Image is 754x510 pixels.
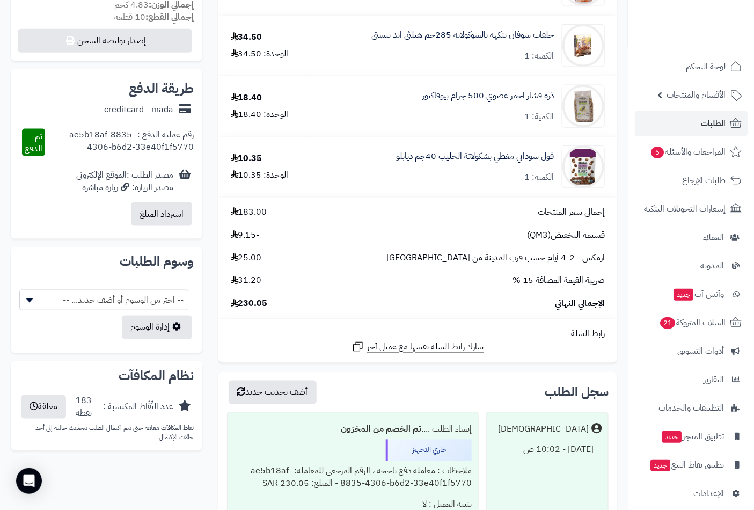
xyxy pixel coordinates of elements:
[703,230,724,245] span: العملاء
[231,92,262,104] div: 18.40
[651,147,664,158] span: 5
[16,468,42,494] div: Open Intercom Messenger
[21,395,66,419] button: معلقة
[662,431,682,443] span: جديد
[635,424,748,449] a: تطبيق المتجرجديد
[231,152,262,165] div: 10.35
[367,341,484,354] span: شارك رابط السلة نفسها مع عميل آخر
[635,111,748,136] a: الطلبات
[635,281,748,307] a: وآتس آبجديد
[635,452,748,478] a: تطبيق نقاط البيعجديد
[700,258,724,273] span: المدونة
[45,129,194,157] div: رقم عملية الدفع : ae5b18af-8835-4306-b6d2-33e40f1f5770
[131,202,192,226] button: استرداد المبلغ
[114,11,194,24] small: 10 قطعة
[223,328,613,340] div: رابط السلة
[231,31,262,43] div: 34.50
[231,275,262,287] span: 31.20
[660,317,675,329] span: 21
[635,253,748,279] a: المدونة
[145,11,194,24] strong: إجمالي القطع:
[498,424,589,436] div: [DEMOGRAPHIC_DATA]
[231,48,289,60] div: الوحدة: 34.50
[231,108,289,121] div: الوحدة: 18.40
[650,144,726,159] span: المراجعات والأسئلة
[527,229,605,242] span: قسيمة التخفيض(QM3)
[231,206,267,218] span: 183.00
[635,338,748,364] a: أدوات التسويق
[635,480,748,506] a: الإعدادات
[231,298,268,310] span: 230.05
[672,287,724,302] span: وآتس آب
[341,423,421,436] b: تم الخصم من المخزون
[635,224,748,250] a: العملاء
[659,315,726,330] span: السلات المتروكة
[635,367,748,392] a: التقارير
[231,169,289,181] div: الوحدة: 10.35
[667,88,726,103] span: الأقسام والمنتجات
[396,150,554,163] a: فول سوداني مغطي بشكولاتة الحليب 40جم ديابلو
[20,290,188,311] span: -- اختر من الوسوم أو أضف جديد... --
[422,90,554,102] a: ذرة فشار احمر عضوي 500 جرام بيوفاكتور
[76,169,173,194] div: مصدر الطلب :الموقع الإلكتروني
[76,395,92,420] div: 183
[562,24,604,67] img: 1713045027-Products_9089_1711844466-90x90.png
[635,139,748,165] a: المراجعات والأسئلة5
[704,372,724,387] span: التقارير
[701,116,726,131] span: الطلبات
[562,145,604,188] img: 1750319491-5060309490945-90x90.jpeg
[545,386,609,399] h3: سجل الطلب
[371,29,554,41] a: حلقات شوفان بنكهة بالشوكولاتة 285جم هيلثي اند تيستي
[493,440,602,461] div: [DATE] - 10:02 ص
[19,370,194,383] h2: نظام المكافآت
[234,419,472,440] div: إنشاء الطلب ....
[386,252,605,264] span: ارمكس - 2-4 أيام حسب قرب المدينة من [GEOGRAPHIC_DATA]
[352,340,484,354] a: شارك رابط السلة نفسها مع عميل آخر
[76,407,92,420] div: نقطة
[524,111,554,123] div: الكمية: 1
[635,54,748,79] a: لوحة التحكم
[635,395,748,421] a: التطبيقات والخدمات
[76,181,173,194] div: مصدر الزيارة: زيارة مباشرة
[661,429,724,444] span: تطبيق المتجر
[562,85,604,128] img: 1755960917-8057094840281-90x90.jpg
[524,171,554,184] div: الكمية: 1
[104,104,173,116] div: creditcard - mada
[513,275,605,287] span: ضريبة القيمة المضافة 15 %
[19,256,194,268] h2: وسوم الطلبات
[524,50,554,62] div: الكمية: 1
[18,29,192,53] button: إصدار بوليصة الشحن
[19,290,188,310] span: -- اختر من الوسوم أو أضف جديد... --
[234,461,472,494] div: ملاحظات : معاملة دفع ناجحة ، الرقم المرجعي للمعاملة: ae5b18af-8835-4306-b6d2-33e40f1f5770 - المبل...
[538,206,605,218] span: إجمالي سعر المنتجات
[386,440,472,461] div: جاري التجهيز
[677,344,724,359] span: أدوات التسويق
[644,201,726,216] span: إشعارات التحويلات البنكية
[25,130,42,155] span: تم الدفع
[19,424,194,442] p: نقاط المكافآت معلقة حتى يتم اكتمال الطلب بتحديث حالته إلى أحد حالات الإكتمال
[129,82,194,95] h2: طريقة الدفع
[231,229,260,242] span: -9.15
[635,196,748,222] a: إشعارات التحويلات البنكية
[693,486,724,501] span: الإعدادات
[686,59,726,74] span: لوحة التحكم
[231,252,262,264] span: 25.00
[635,167,748,193] a: طلبات الإرجاع
[650,460,670,471] span: جديد
[649,457,724,472] span: تطبيق نقاط البيع
[682,173,726,188] span: طلبات الإرجاع
[103,401,173,413] div: عدد النِّقَاط المكتسبة :
[674,289,693,301] span: جديد
[122,316,192,339] a: إدارة الوسوم
[555,298,605,310] span: الإجمالي النهائي
[635,310,748,336] a: السلات المتروكة21
[658,400,724,416] span: التطبيقات والخدمات
[229,381,317,404] button: أضف تحديث جديد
